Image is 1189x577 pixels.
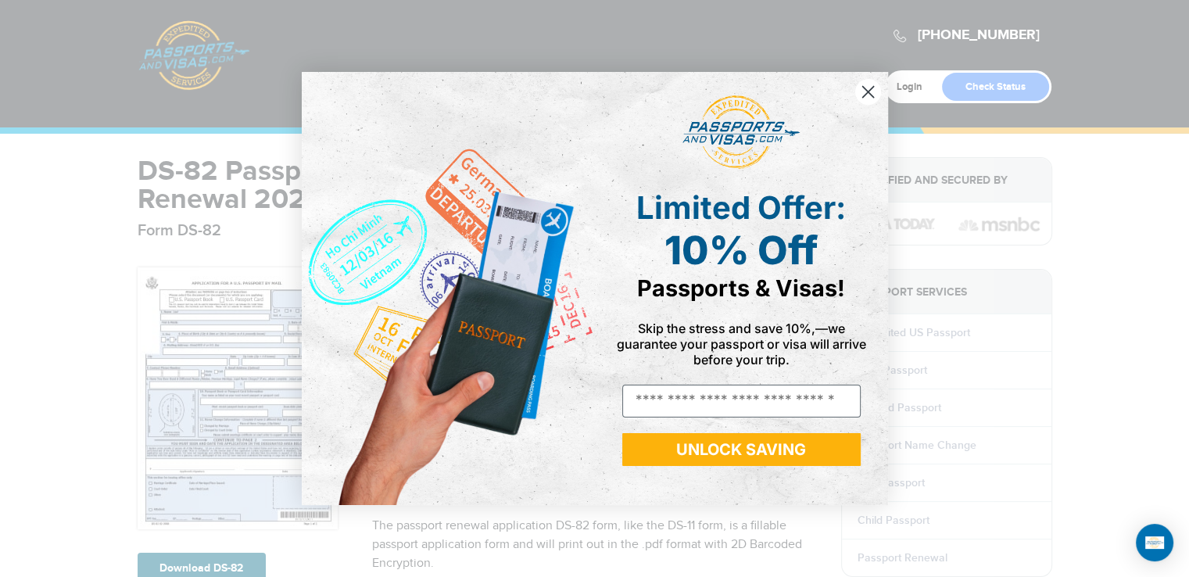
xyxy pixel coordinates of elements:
img: passports and visas [682,95,800,169]
span: Skip the stress and save 10%,—we guarantee your passport or visa will arrive before your trip. [617,321,866,367]
span: Limited Offer: [636,188,846,227]
span: Passports & Visas! [637,274,845,302]
span: 10% Off [664,227,818,274]
div: Open Intercom Messenger [1136,524,1173,561]
img: de9cda0d-0715-46ca-9a25-073762a91ba7.png [302,72,595,504]
button: Close dialog [854,78,882,106]
button: UNLOCK SAVING [622,433,861,466]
